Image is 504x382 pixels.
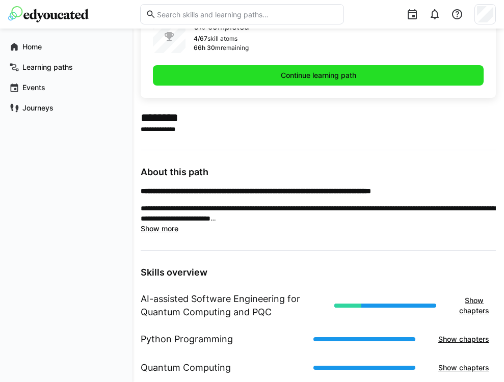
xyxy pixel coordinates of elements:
[207,35,237,43] p: skill atoms
[141,361,231,374] h1: Quantum Computing
[432,358,496,378] button: Show chapters
[194,35,207,43] p: 4/67
[156,10,338,19] input: Search skills and learning paths…
[279,70,358,80] span: Continue learning path
[141,224,178,233] span: Show more
[141,167,496,178] h3: About this path
[141,292,326,319] h1: AI-assisted Software Engineering for Quantum Computing and PQC
[153,65,484,86] button: Continue learning path
[221,44,249,52] p: remaining
[437,363,491,373] span: Show chapters
[432,329,496,349] button: Show chapters
[141,333,233,346] h1: Python Programming
[458,295,491,316] span: Show chapters
[141,267,496,278] h3: Skills overview
[437,334,491,344] span: Show chapters
[453,290,496,321] button: Show chapters
[194,44,221,52] p: 66h 30m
